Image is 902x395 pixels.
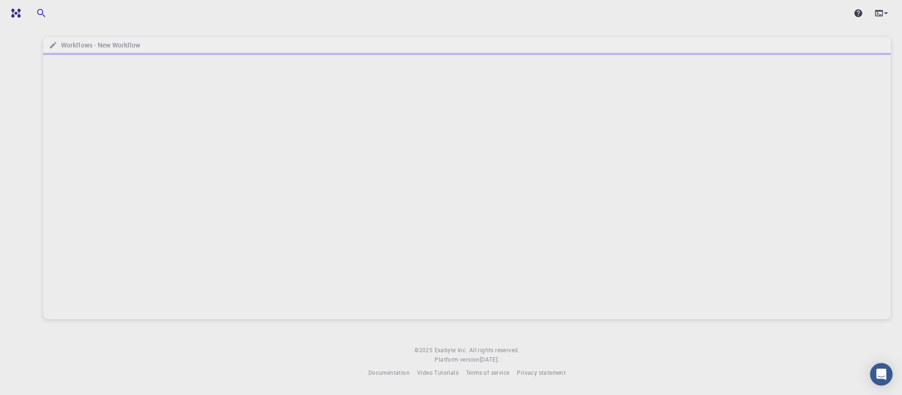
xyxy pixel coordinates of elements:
[414,346,434,355] span: © 2025
[368,368,410,378] a: Documentation
[368,369,410,376] span: Documentation
[417,369,459,376] span: Video Tutorials
[480,355,499,364] a: [DATE].
[417,368,459,378] a: Video Tutorials
[517,368,566,378] a: Privacy statement
[57,40,140,50] h6: Workflows - New Workflow
[466,369,509,376] span: Terms of service
[435,346,467,354] span: Exabyte Inc.
[47,40,142,50] nav: breadcrumb
[466,368,509,378] a: Terms of service
[517,369,566,376] span: Privacy statement
[435,355,479,364] span: Platform version
[469,346,520,355] span: All rights reserved.
[435,346,467,355] a: Exabyte Inc.
[8,8,21,18] img: logo
[870,363,893,386] div: Open Intercom Messenger
[480,355,499,363] span: [DATE] .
